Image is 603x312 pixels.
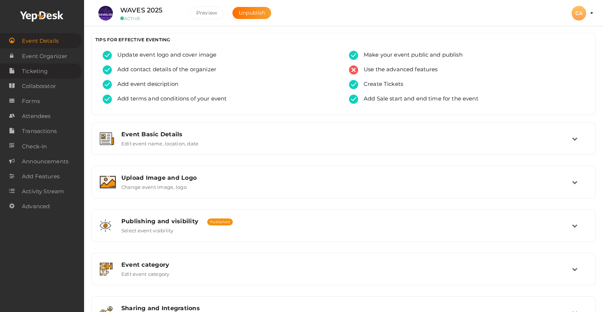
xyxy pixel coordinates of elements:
img: tick-success.svg [349,80,358,89]
span: Unpublish [239,9,265,16]
span: Event Organizer [22,49,67,64]
img: tick-success.svg [103,95,112,104]
a: Event Basic Details Edit event name, location, date [95,141,592,148]
span: Announcements [22,154,68,169]
profile-pic: CA [572,10,586,16]
span: Add Features [22,169,60,184]
img: tick-success.svg [103,80,112,89]
div: Upload Image and Logo [121,174,572,181]
img: tick-success.svg [103,65,112,75]
a: Upload Image and Logo Change event image, logo [95,184,592,191]
a: Publishing and visibility Published Select event visibility [95,228,592,235]
img: category.svg [100,263,113,275]
label: Change event image, logo [121,181,187,190]
img: event-details.svg [100,132,114,145]
span: Ticketing [22,64,48,79]
span: Check-in [22,139,47,154]
img: tick-success.svg [103,51,112,60]
span: Advanced [22,199,50,214]
span: Add contact details of the organizer [112,65,216,75]
span: Publishing and visibility [121,218,198,225]
span: Collaborator [22,79,56,94]
span: Add terms and conditions of your event [112,95,227,104]
img: image.svg [100,176,116,189]
button: Preview [190,7,224,19]
h3: TIPS FOR EFFECTIVE EVENTING [95,37,592,42]
span: Published [207,218,233,225]
label: Edit event name, location, date [121,138,198,147]
span: Make your event public and publish [358,51,463,60]
span: Create Tickets [358,80,403,89]
img: S4WQAGVX_small.jpeg [98,6,113,20]
img: error.svg [349,65,358,75]
span: Activity Stream [22,184,64,199]
span: Add event description [112,80,178,89]
img: tick-success.svg [349,51,358,60]
div: Event category [121,261,572,268]
span: Use the advanced features [358,65,438,75]
img: shared-vision.svg [100,219,111,232]
div: Event Basic Details [121,131,572,138]
button: Unpublish [232,7,271,19]
label: Select event visibility [121,225,174,233]
span: Event Details [22,34,58,48]
label: WAVES 2025 [120,5,162,16]
img: tick-success.svg [349,95,358,104]
span: Update event logo and cover image [112,51,217,60]
span: Add Sale start and end time for the event [358,95,478,104]
label: Edit event category [121,268,170,277]
small: ACTIVE [120,16,179,21]
a: Event category Edit event category [95,271,592,278]
span: Transactions [22,124,57,138]
div: CA [572,6,586,20]
div: Sharing and Integrations [121,305,572,312]
span: Forms [22,94,40,109]
button: CA [569,5,588,21]
span: Attendees [22,109,50,123]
